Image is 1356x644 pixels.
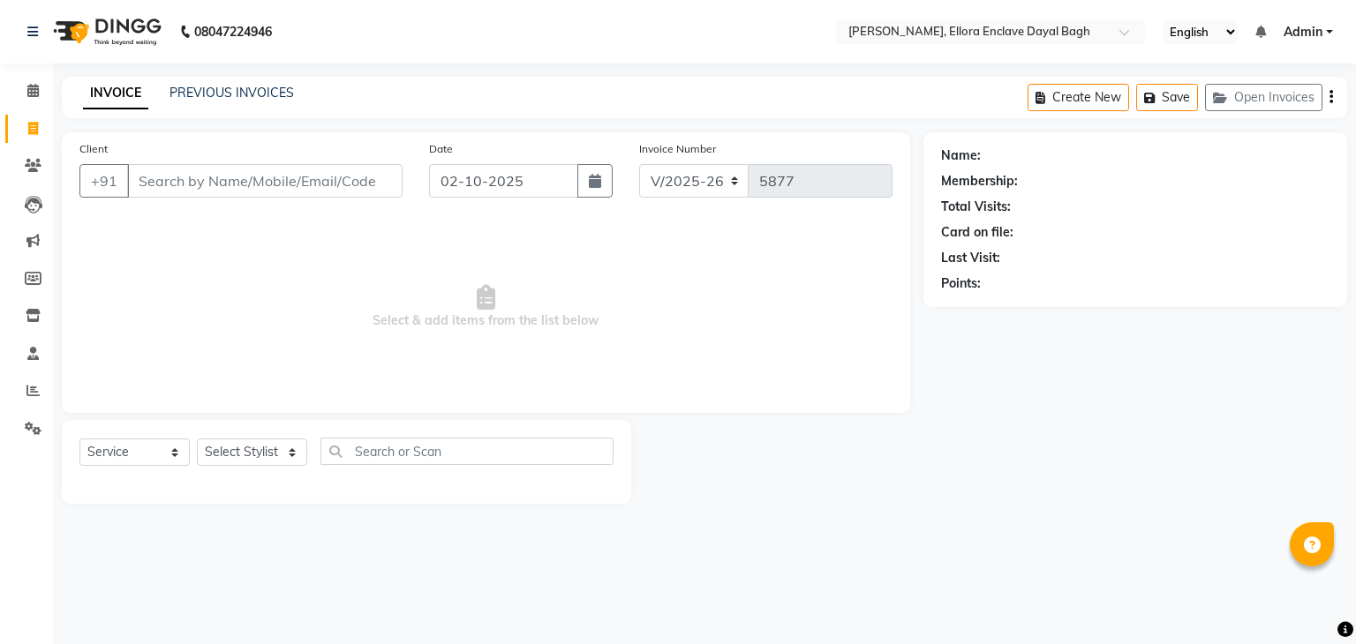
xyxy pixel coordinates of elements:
div: Total Visits: [941,198,1011,216]
input: Search or Scan [320,438,614,465]
div: Card on file: [941,223,1013,242]
span: Admin [1284,23,1322,41]
label: Client [79,141,108,157]
button: Open Invoices [1205,84,1322,111]
b: 08047224946 [194,7,272,56]
a: PREVIOUS INVOICES [169,85,294,101]
div: Last Visit: [941,249,1000,267]
a: INVOICE [83,78,148,109]
label: Invoice Number [639,141,716,157]
button: Create New [1028,84,1129,111]
div: Membership: [941,172,1018,191]
span: Select & add items from the list below [79,219,893,395]
button: Save [1136,84,1198,111]
button: +91 [79,164,129,198]
input: Search by Name/Mobile/Email/Code [127,164,403,198]
label: Date [429,141,453,157]
div: Name: [941,146,981,165]
div: Points: [941,274,981,293]
iframe: chat widget [1282,573,1338,626]
img: logo [45,7,166,56]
